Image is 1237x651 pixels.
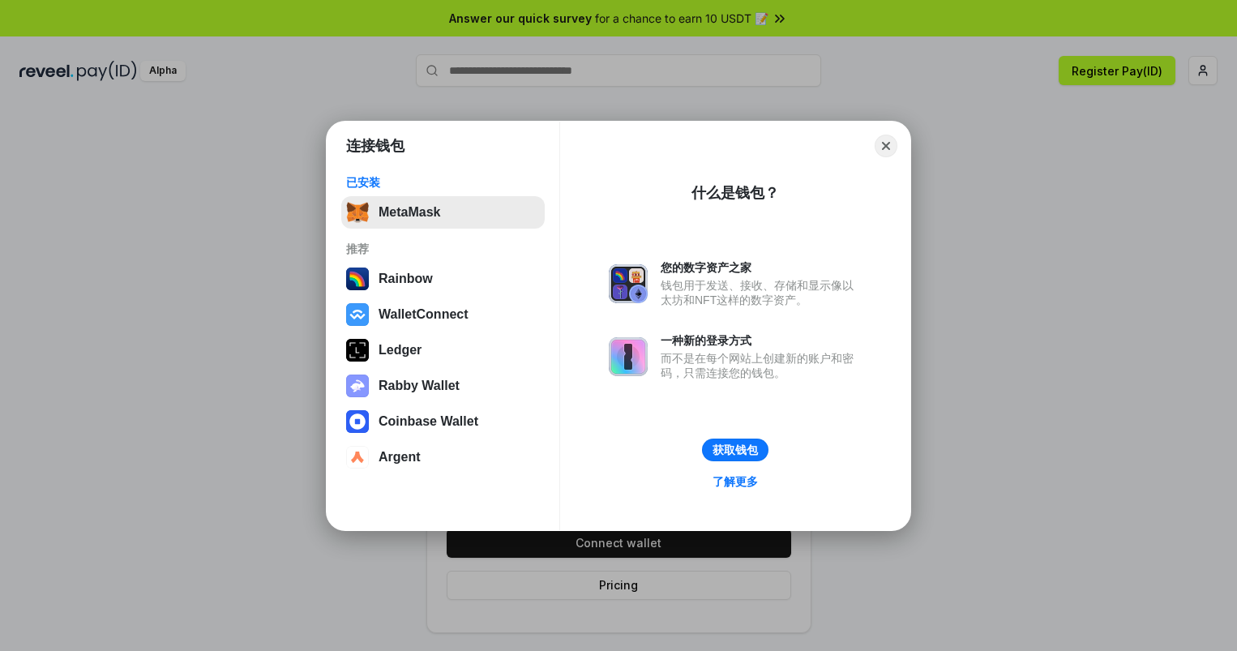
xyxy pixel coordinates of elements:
div: 已安装 [346,175,540,190]
h1: 连接钱包 [346,136,404,156]
img: svg+xml,%3Csvg%20width%3D%2228%22%20height%3D%2228%22%20viewBox%3D%220%200%2028%2028%22%20fill%3D... [346,446,369,469]
img: svg+xml,%3Csvg%20width%3D%2228%22%20height%3D%2228%22%20viewBox%3D%220%200%2028%2028%22%20fill%3D... [346,303,369,326]
div: 您的数字资产之家 [661,260,862,275]
div: 而不是在每个网站上创建新的账户和密码，只需连接您的钱包。 [661,351,862,380]
button: 获取钱包 [702,439,768,461]
div: Argent [379,450,421,465]
img: svg+xml,%3Csvg%20xmlns%3D%22http%3A%2F%2Fwww.w3.org%2F2000%2Fsvg%22%20fill%3D%22none%22%20viewBox... [609,337,648,376]
button: WalletConnect [341,298,545,331]
div: Coinbase Wallet [379,414,478,429]
img: svg+xml,%3Csvg%20xmlns%3D%22http%3A%2F%2Fwww.w3.org%2F2000%2Fsvg%22%20fill%3D%22none%22%20viewBox... [346,375,369,397]
button: Rabby Wallet [341,370,545,402]
div: MetaMask [379,205,440,220]
div: Ledger [379,343,422,358]
img: svg+xml,%3Csvg%20width%3D%2228%22%20height%3D%2228%22%20viewBox%3D%220%200%2028%2028%22%20fill%3D... [346,410,369,433]
div: Rabby Wallet [379,379,460,393]
div: Rainbow [379,272,433,286]
div: 钱包用于发送、接收、存储和显示像以太坊和NFT这样的数字资产。 [661,278,862,307]
a: 了解更多 [703,471,768,492]
div: 了解更多 [713,474,758,489]
button: Coinbase Wallet [341,405,545,438]
img: svg+xml,%3Csvg%20xmlns%3D%22http%3A%2F%2Fwww.w3.org%2F2000%2Fsvg%22%20width%3D%2228%22%20height%3... [346,339,369,362]
img: svg+xml,%3Csvg%20xmlns%3D%22http%3A%2F%2Fwww.w3.org%2F2000%2Fsvg%22%20fill%3D%22none%22%20viewBox... [609,264,648,303]
button: Close [875,135,897,157]
div: 什么是钱包？ [691,183,779,203]
img: svg+xml,%3Csvg%20width%3D%22120%22%20height%3D%22120%22%20viewBox%3D%220%200%20120%20120%22%20fil... [346,268,369,290]
button: Argent [341,441,545,473]
div: WalletConnect [379,307,469,322]
button: Rainbow [341,263,545,295]
button: MetaMask [341,196,545,229]
img: svg+xml,%3Csvg%20fill%3D%22none%22%20height%3D%2233%22%20viewBox%3D%220%200%2035%2033%22%20width%... [346,201,369,224]
button: Ledger [341,334,545,366]
div: 一种新的登录方式 [661,333,862,348]
div: 推荐 [346,242,540,256]
div: 获取钱包 [713,443,758,457]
